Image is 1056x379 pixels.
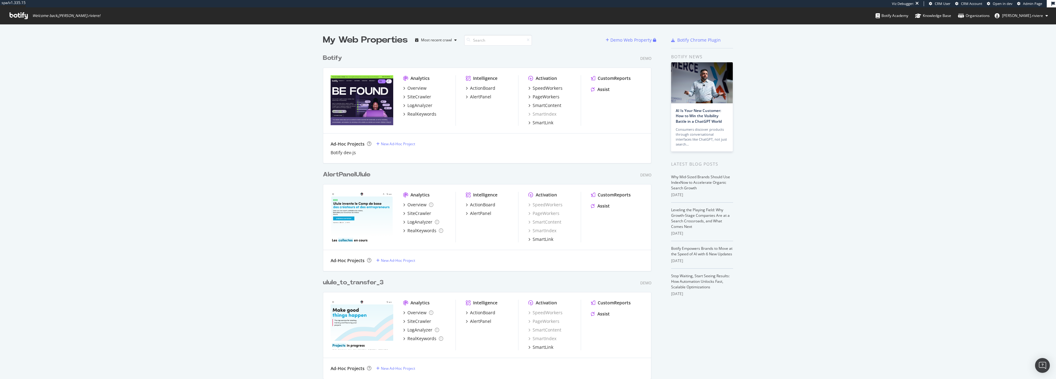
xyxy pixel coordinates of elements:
[1023,1,1042,6] span: Admin Page
[528,85,563,91] a: SpeedWorkers
[403,210,431,216] a: SiteCrawler
[331,300,393,350] img: ulule_to_transfer_3
[533,85,563,91] div: SpeedWorkers
[598,300,631,306] div: CustomReports
[958,13,990,19] div: Organizations
[671,53,733,60] div: Botify news
[466,202,495,208] a: ActionBoard
[958,7,990,24] a: Organizations
[407,111,436,117] div: RealKeywords
[955,1,982,6] a: CRM Account
[993,1,1013,6] span: Open in dev
[403,94,431,100] a: SiteCrawler
[591,75,631,81] a: CustomReports
[528,310,563,316] a: SpeedWorkers
[403,228,443,234] a: RealKeywords
[929,1,951,6] a: CRM User
[591,300,631,306] a: CustomReports
[407,85,427,91] div: Overview
[331,192,393,242] img: AlertPanelUlule
[470,94,491,100] div: AlertPanel
[407,336,436,342] div: RealKeywords
[528,327,561,333] a: SmartContent
[331,150,356,156] a: Botify dev-js
[990,11,1053,21] button: [PERSON_NAME].riviere
[407,219,432,225] div: LogAnalyzer
[323,54,342,63] div: Botify
[671,258,733,264] div: [DATE]
[533,344,553,350] div: SmartLink
[403,318,431,324] a: SiteCrawler
[961,1,982,6] span: CRM Account
[671,37,721,43] a: Botify Chrome Plugin
[407,318,431,324] div: SiteCrawler
[331,75,393,125] img: Botify
[473,75,497,81] div: Intelligence
[331,365,365,372] div: Ad-Hoc Projects
[410,300,430,306] div: Analytics
[466,85,495,91] a: ActionBoard
[470,85,495,91] div: ActionBoard
[528,102,561,109] a: SmartContent
[381,366,415,371] div: New Ad-Hoc Project
[470,310,495,316] div: ActionBoard
[528,111,556,117] a: SmartIndex
[892,1,914,6] div: Viz Debugger:
[1002,13,1043,18] span: emmanuel.riviere
[671,291,733,297] div: [DATE]
[473,192,497,198] div: Intelligence
[466,318,491,324] a: AlertPanel
[407,210,431,216] div: SiteCrawler
[470,318,491,324] div: AlertPanel
[528,219,561,225] a: SmartContent
[403,111,436,117] a: RealKeywords
[528,120,553,126] a: SmartLink
[533,236,553,242] div: SmartLink
[676,127,728,147] div: Consumers discover products through conversational interfaces like ChatGPT, not just search…
[407,94,431,100] div: SiteCrawler
[470,202,495,208] div: ActionBoard
[528,344,553,350] a: SmartLink
[323,170,370,179] div: AlertPanelUlule
[536,300,557,306] div: Activation
[528,228,556,234] a: SmartIndex
[528,318,559,324] a: PageWorkers
[407,310,427,316] div: Overview
[536,192,557,198] div: Activation
[640,56,651,61] div: Demo
[323,278,384,287] div: ulule_to_transfer_3
[671,161,733,167] div: Latest Blog Posts
[597,203,610,209] div: Assist
[640,280,651,286] div: Demo
[598,192,631,198] div: CustomReports
[376,258,415,263] a: New Ad-Hoc Project
[591,203,610,209] a: Assist
[528,336,556,342] a: SmartIndex
[464,35,532,46] input: Search
[528,202,563,208] a: SpeedWorkers
[32,13,100,18] span: Welcome back, [PERSON_NAME].riviere !
[376,141,415,146] a: New Ad-Hoc Project
[606,35,653,45] button: Demo Web Property
[528,94,559,100] a: PageWorkers
[915,13,951,19] div: Knowledge Base
[528,210,559,216] div: PageWorkers
[671,231,733,236] div: [DATE]
[413,35,459,45] button: Most recent crawl
[403,102,432,109] a: LogAnalyzer
[473,300,497,306] div: Intelligence
[421,38,452,42] div: Most recent crawl
[935,1,951,6] span: CRM User
[381,258,415,263] div: New Ad-Hoc Project
[591,192,631,198] a: CustomReports
[671,207,730,229] a: Leveling the Playing Field: Why Growth-Stage Companies Are at a Search Crossroads, and What Comes...
[671,246,732,257] a: Botify Empowers Brands to Move at the Speed of AI with 6 New Updates
[331,257,365,264] div: Ad-Hoc Projects
[606,37,653,43] a: Demo Web Property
